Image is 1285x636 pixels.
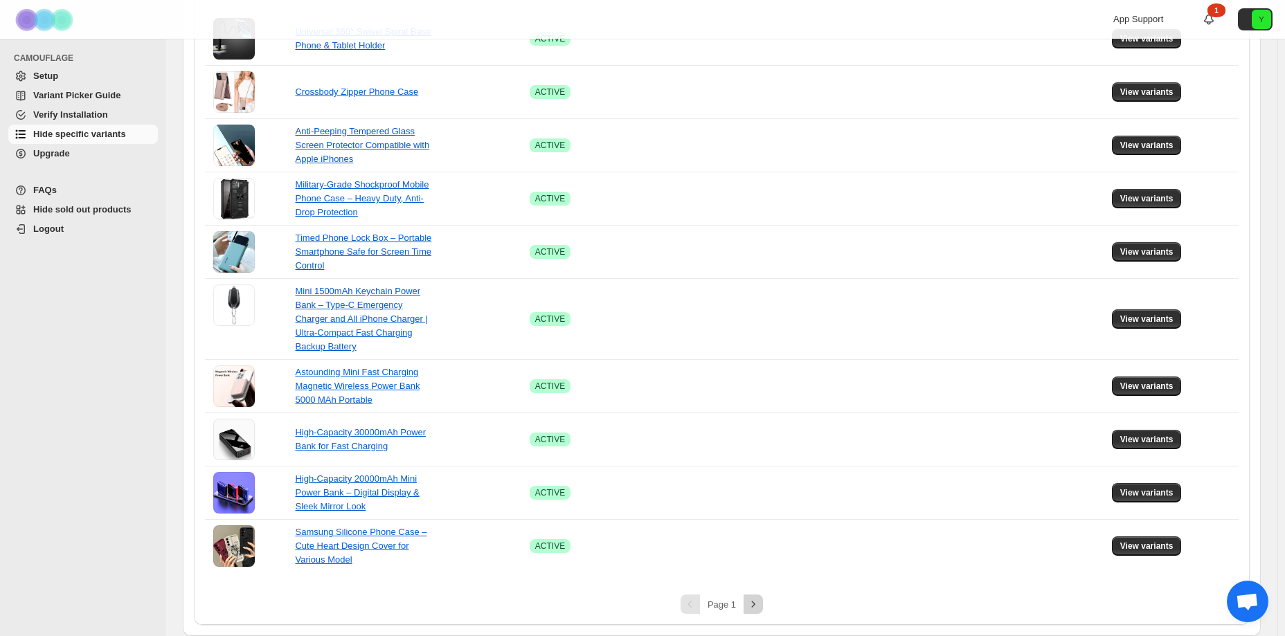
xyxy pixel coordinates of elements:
button: View variants [1112,82,1182,102]
span: CAMOUFLAGE [14,53,159,64]
a: Timed Phone Lock Box – Portable Smartphone Safe for Screen Time Control [295,233,431,271]
button: View variants [1112,136,1182,155]
span: Hide specific variants [33,129,126,139]
img: High-Capacity 30000mAh Power Bank for Fast Charging [213,419,255,460]
span: ACTIVE [535,33,565,44]
span: View variants [1120,193,1174,204]
span: Hide sold out products [33,204,132,215]
span: ACTIVE [535,540,565,552]
button: View variants [1112,309,1182,329]
span: FAQs [33,185,57,195]
span: View variants [1120,487,1174,498]
span: View variants [1120,140,1174,151]
img: Anti-Peeping Tempered Glass Screen Protector Compatible with Apple iPhones [213,125,255,166]
img: High-Capacity 20000mAh Mini Power Bank – Digital Display & Sleek Mirror Look [213,472,255,514]
span: ACTIVE [535,140,565,151]
img: Military-Grade Shockproof Mobile Phone Case – Heavy Duty, Anti-Drop Protection [213,178,255,219]
span: Setup [33,71,58,81]
span: Verify Installation [33,109,108,120]
a: Hide sold out products [8,200,158,219]
a: Upgrade [8,144,158,163]
span: View variants [1120,540,1174,552]
a: FAQs [8,181,158,200]
button: View variants [1112,242,1182,262]
img: Mini 1500mAh Keychain Power Bank – Type-C Emergency Charger and All iPhone Charger | Ultra-Compac... [213,284,255,326]
img: Camouflage [11,1,80,39]
a: Setup [8,66,158,86]
span: View variants [1120,33,1174,44]
a: Variant Picker Guide [8,86,158,105]
span: App Support [1113,14,1163,24]
button: View variants [1112,430,1182,449]
a: Verify Installation [8,105,158,125]
text: Y [1259,15,1264,24]
img: Timed Phone Lock Box – Portable Smartphone Safe for Screen Time Control [213,231,255,273]
span: ACTIVE [535,246,565,257]
span: View variants [1120,246,1174,257]
span: Upgrade [33,148,70,158]
a: Samsung Silicone Phone Case – Cute Heart Design Cover for Various Model [295,527,426,565]
span: Avatar with initials Y [1252,10,1271,29]
nav: Pagination [205,594,1239,614]
a: Open chat [1227,581,1268,622]
div: 1 [1207,3,1225,17]
button: View variants [1112,189,1182,208]
span: Variant Picker Guide [33,90,120,100]
img: Samsung Silicone Phone Case – Cute Heart Design Cover for Various Model [213,525,255,567]
a: Hide specific variants [8,125,158,144]
span: ACTIVE [535,434,565,445]
span: View variants [1120,87,1174,98]
a: Crossbody Zipper Phone Case [295,87,418,97]
span: View variants [1120,381,1174,392]
img: Astounding Mini Fast Charging Magnetic Wireless Power Bank 5000 MAh Portable [213,365,255,407]
button: Avatar with initials Y [1238,8,1273,30]
span: ACTIVE [535,193,565,204]
a: Astounding Mini Fast Charging Magnetic Wireless Power Bank 5000 MAh Portable [295,367,420,405]
button: View variants [1112,483,1182,502]
a: High-Capacity 30000mAh Power Bank for Fast Charging [295,427,426,451]
button: Next [744,594,763,614]
span: View variants [1120,314,1174,325]
span: ACTIVE [535,87,565,98]
button: View variants [1112,29,1182,48]
a: Military-Grade Shockproof Mobile Phone Case – Heavy Duty, Anti-Drop Protection [295,179,429,217]
span: ACTIVE [535,381,565,392]
img: Crossbody Zipper Phone Case [213,71,255,113]
button: View variants [1112,376,1182,396]
a: Logout [8,219,158,239]
a: Mini 1500mAh Keychain Power Bank – Type-C Emergency Charger and All iPhone Charger | Ultra-Compac... [295,286,427,352]
span: ACTIVE [535,487,565,498]
button: View variants [1112,536,1182,556]
a: 1 [1202,12,1216,26]
span: Logout [33,224,64,234]
a: Anti-Peeping Tempered Glass Screen Protector Compatible with Apple iPhones [295,126,429,164]
span: ACTIVE [535,314,565,325]
span: Page 1 [708,599,736,610]
span: View variants [1120,434,1174,445]
a: High-Capacity 20000mAh Mini Power Bank – Digital Display & Sleek Mirror Look [295,473,419,511]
